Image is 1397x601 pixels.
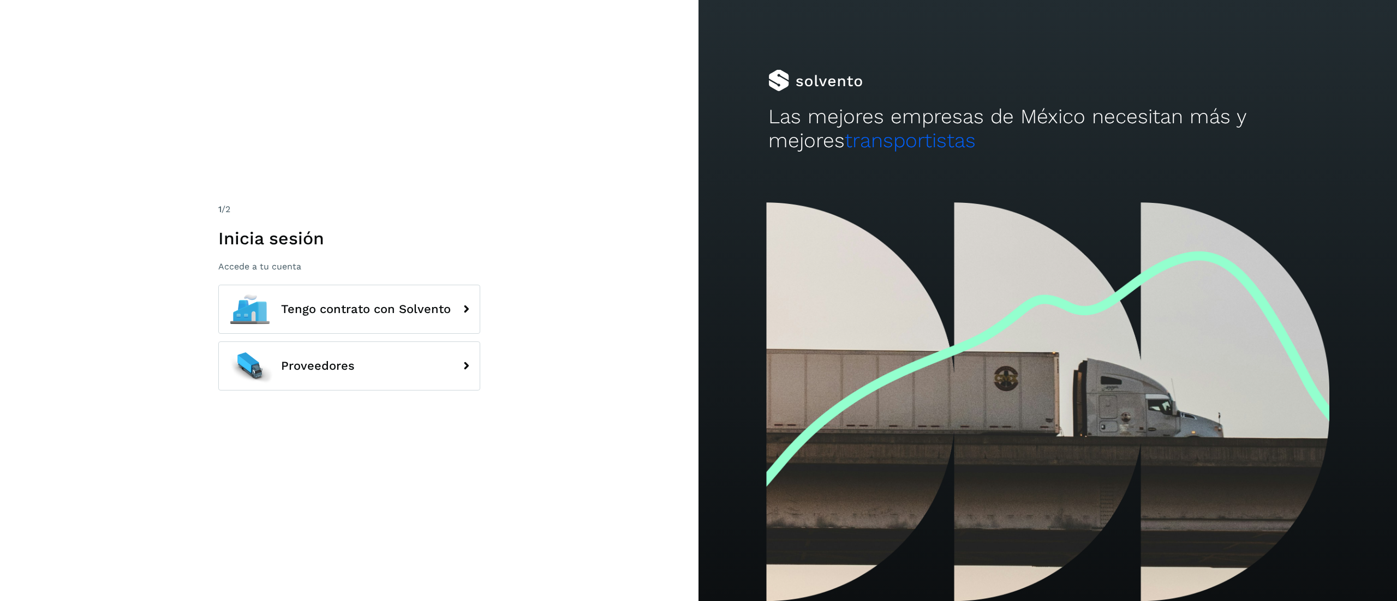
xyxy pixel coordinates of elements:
span: Tengo contrato con Solvento [281,303,451,316]
span: transportistas [845,129,976,152]
button: Tengo contrato con Solvento [218,285,480,334]
h2: Las mejores empresas de México necesitan más y mejores [768,105,1327,153]
div: /2 [218,203,480,216]
span: Proveedores [281,359,355,372]
h1: Inicia sesión [218,228,480,249]
p: Accede a tu cuenta [218,261,480,272]
span: 1 [218,204,222,214]
button: Proveedores [218,341,480,390]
